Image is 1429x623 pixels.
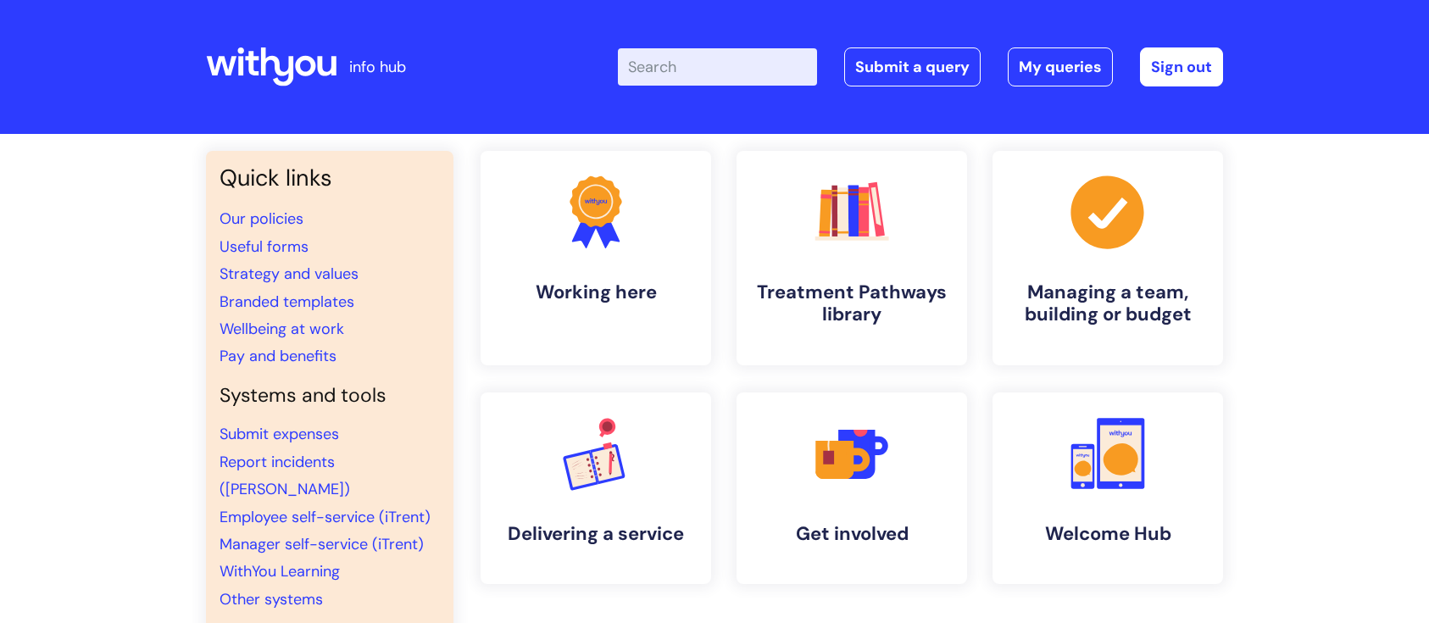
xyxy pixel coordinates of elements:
a: Submit a query [844,47,981,86]
h4: Treatment Pathways library [750,281,954,326]
h4: Welcome Hub [1006,523,1209,545]
a: Useful forms [220,236,309,257]
a: Other systems [220,589,323,609]
a: Manager self-service (iTrent) [220,534,424,554]
a: WithYou Learning [220,561,340,581]
a: Our policies [220,209,303,229]
a: Submit expenses [220,424,339,444]
a: Pay and benefits [220,346,336,366]
a: My queries [1008,47,1113,86]
a: Welcome Hub [993,392,1223,584]
a: Employee self-service (iTrent) [220,507,431,527]
a: Get involved [737,392,967,584]
a: Branded templates [220,292,354,312]
p: info hub [349,53,406,81]
input: Search [618,48,817,86]
a: Treatment Pathways library [737,151,967,365]
a: Report incidents ([PERSON_NAME]) [220,452,350,499]
h4: Systems and tools [220,384,440,408]
h4: Get involved [750,523,954,545]
a: Wellbeing at work [220,319,344,339]
a: Delivering a service [481,392,711,584]
a: Working here [481,151,711,365]
h4: Delivering a service [494,523,698,545]
h4: Managing a team, building or budget [1006,281,1209,326]
a: Sign out [1140,47,1223,86]
a: Managing a team, building or budget [993,151,1223,365]
a: Strategy and values [220,264,359,284]
h3: Quick links [220,164,440,192]
h4: Working here [494,281,698,303]
div: | - [618,47,1223,86]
